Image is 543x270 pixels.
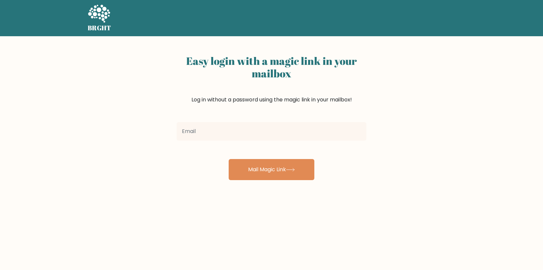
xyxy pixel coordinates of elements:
h5: BRGHT [88,24,111,32]
a: BRGHT [88,3,111,34]
button: Mail Magic Link [229,159,314,180]
h2: Easy login with a magic link in your mailbox [177,55,366,80]
div: Log in without a password using the magic link in your mailbox! [177,52,366,120]
input: Email [177,122,366,141]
